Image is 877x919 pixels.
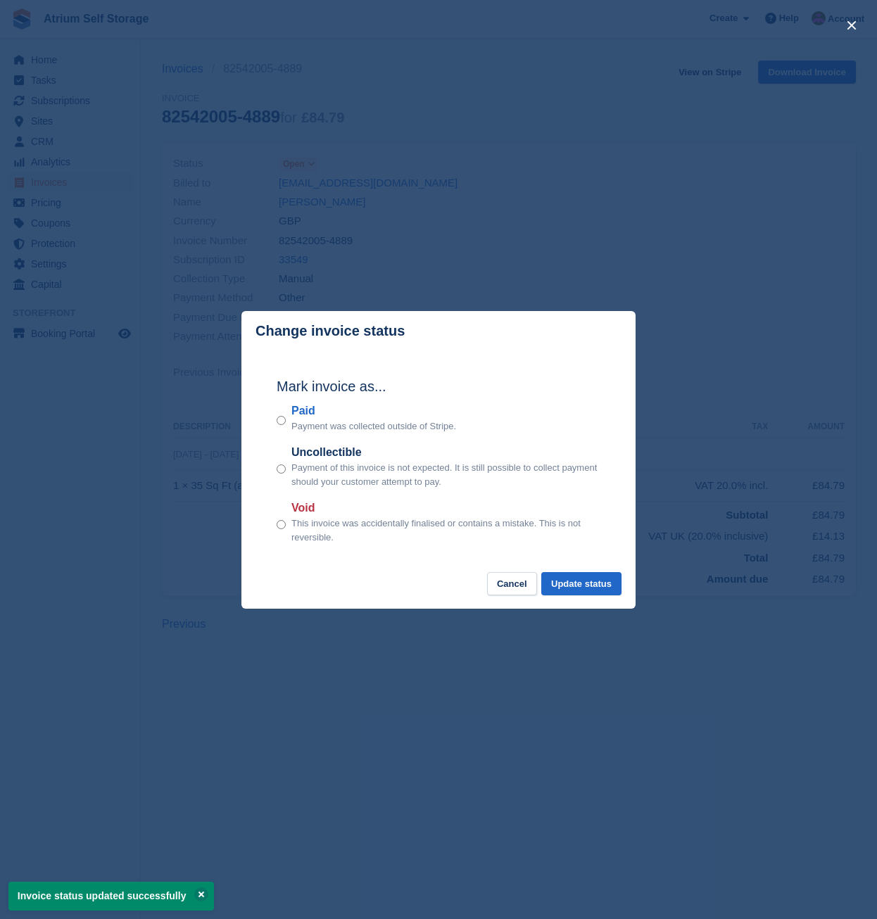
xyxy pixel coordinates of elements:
p: Invoice status updated successfully [8,882,214,911]
label: Void [291,500,600,516]
p: This invoice was accidentally finalised or contains a mistake. This is not reversible. [291,516,600,544]
button: close [840,14,863,37]
h2: Mark invoice as... [277,376,600,397]
p: Change invoice status [255,323,405,339]
label: Uncollectible [291,444,600,461]
button: Update status [541,572,622,595]
p: Payment of this invoice is not expected. It is still possible to collect payment should your cust... [291,461,600,488]
button: Cancel [487,572,537,595]
label: Paid [291,403,456,419]
p: Payment was collected outside of Stripe. [291,419,456,433]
